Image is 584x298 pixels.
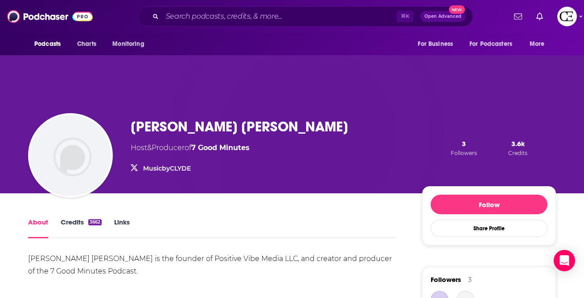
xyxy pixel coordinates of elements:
div: 3662 [88,219,102,225]
button: open menu [523,36,556,53]
span: 3.6k [511,139,525,148]
img: User Profile [557,7,577,26]
div: Search podcasts, credits, & more... [138,6,473,27]
input: Search podcasts, credits, & more... [162,9,397,24]
span: & [147,143,152,152]
button: open menu [106,36,156,53]
span: More [530,38,545,50]
a: Show notifications dropdown [533,9,547,24]
button: open menu [464,36,525,53]
div: Open Intercom Messenger [554,250,575,271]
span: For Podcasters [469,38,512,50]
span: Open Advanced [424,14,461,19]
button: Share Profile [431,220,547,237]
button: open menu [411,36,464,53]
span: Charts [77,38,96,50]
img: Clyde Lee Dennis [30,115,111,196]
a: 7 Good Minutes [191,143,250,152]
button: Follow [431,195,547,214]
span: 3 [462,139,466,148]
span: Followers [451,150,477,156]
span: New [449,5,465,14]
img: Podchaser - Follow, Share and Rate Podcasts [7,8,93,25]
div: [PERSON_NAME] [PERSON_NAME] is the founder of Positive Vibe Media LLC, and creator and producer o... [28,254,394,275]
a: About [28,218,48,238]
button: 3.6kCredits [506,139,530,157]
span: For Business [418,38,453,50]
a: MusicbyCLYDE [143,164,191,172]
button: Show profile menu [557,7,577,26]
span: Producer [152,143,185,152]
span: Followers [431,275,461,284]
a: Links [114,218,130,238]
span: Host [131,143,147,152]
div: 3 [468,276,472,284]
span: of [185,143,250,152]
a: Show notifications dropdown [510,9,526,24]
button: open menu [28,36,72,53]
span: Credits [508,150,527,156]
span: Monitoring [112,38,144,50]
span: Logged in as cozyearthaudio [557,7,577,26]
span: Podcasts [34,38,61,50]
button: Open AdvancedNew [420,11,465,22]
a: Credits3662 [61,218,102,238]
span: ⌘ K [397,11,413,22]
button: 3Followers [448,139,480,157]
a: Charts [71,36,102,53]
h1: [PERSON_NAME] [PERSON_NAME] [131,118,348,135]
